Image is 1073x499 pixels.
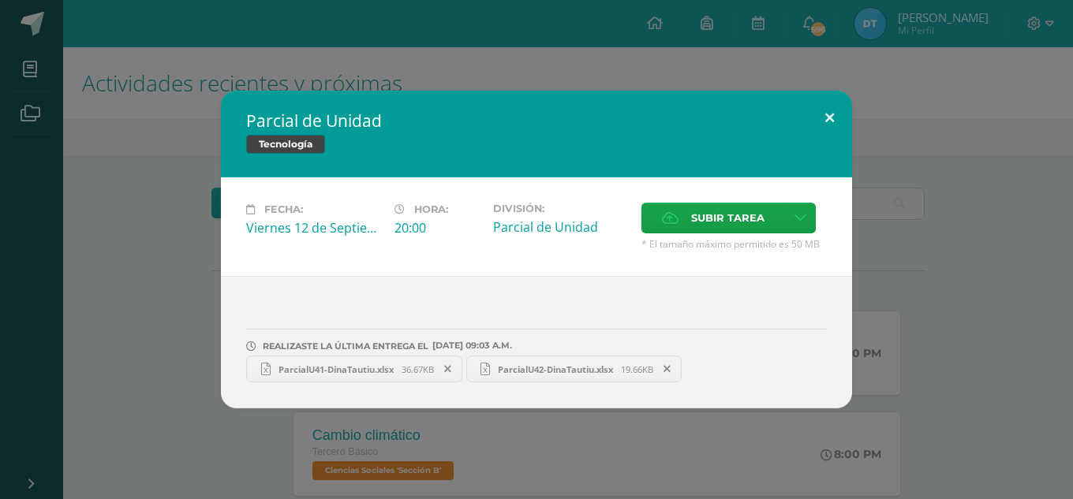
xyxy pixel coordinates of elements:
h2: Parcial de Unidad [246,110,827,132]
button: Close (Esc) [807,91,852,144]
a: ParcialU42-DinaTautiu.xlsx 19.66KB [466,356,682,382]
span: * El tamaño máximo permitido es 50 MB [641,237,827,251]
span: 19.66KB [621,363,653,375]
span: Fecha: [264,203,303,215]
span: Remover entrega [435,360,462,378]
div: Parcial de Unidad [493,218,629,236]
span: REALIZASTE LA ÚLTIMA ENTREGA EL [263,341,428,352]
a: ParcialU41-DinaTautiu.xlsx 36.67KB [246,356,462,382]
span: ParcialU42-DinaTautiu.xlsx [490,363,621,375]
label: División: [493,203,629,214]
span: Tecnología [246,135,325,154]
span: Remover entrega [654,360,681,378]
span: ParcialU41-DinaTautiu.xlsx [271,363,402,375]
span: Subir tarea [691,203,765,233]
div: Viernes 12 de Septiembre [246,219,382,236]
span: Hora: [414,203,448,215]
div: 20:00 [394,219,480,236]
span: 36.67KB [402,363,434,375]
